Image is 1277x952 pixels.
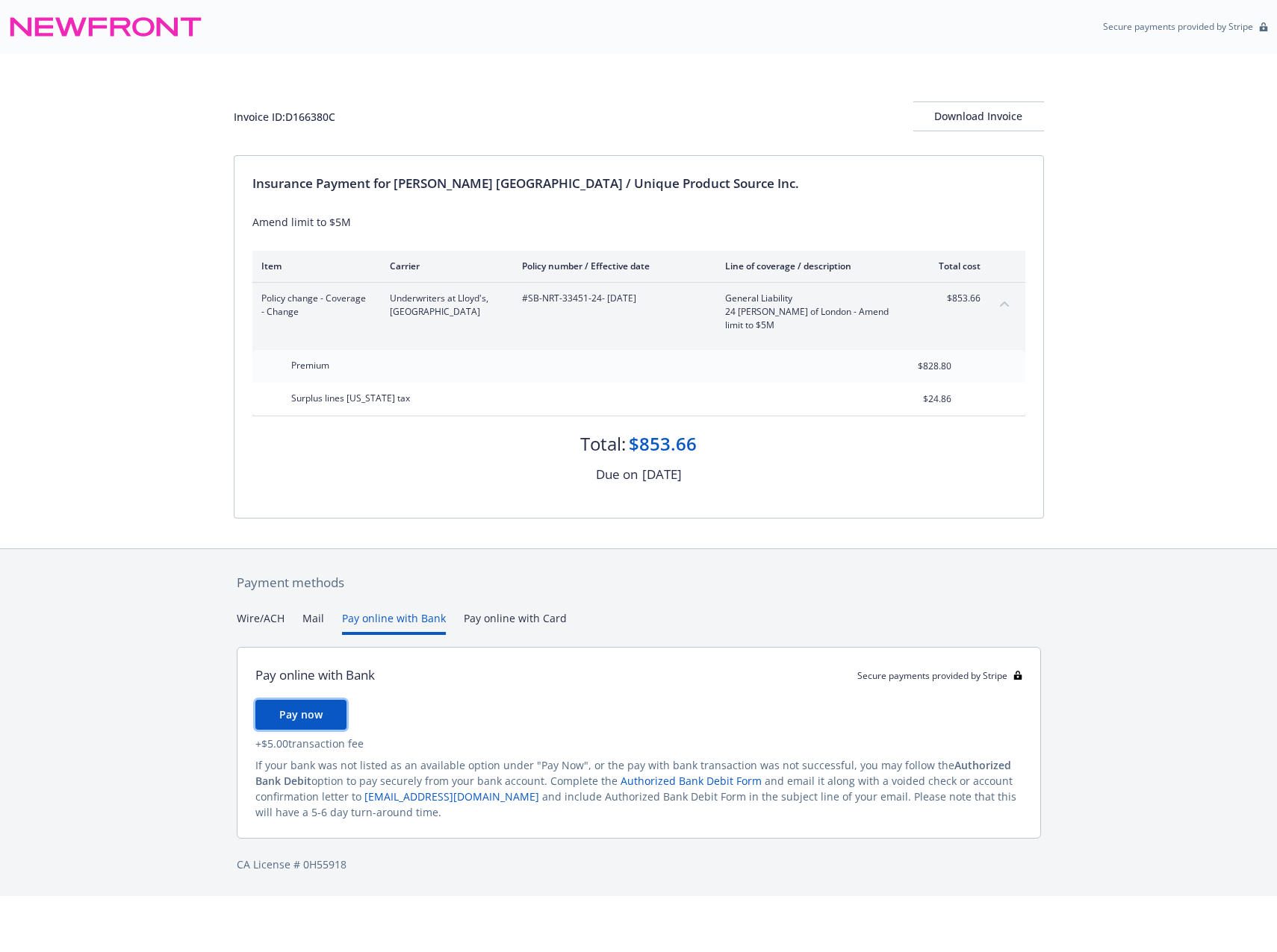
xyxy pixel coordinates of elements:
span: Authorized Bank Debit [255,758,1011,788]
button: Wire/ACH [237,610,285,635]
div: Amend limit to $5M [252,214,1025,230]
button: Pay now [255,700,347,730]
button: Download Invoice [913,101,1044,131]
div: Insurance Payment for [PERSON_NAME] [GEOGRAPHIC_DATA] / Unique Product Source Inc. [252,174,1025,193]
a: [EMAIL_ADDRESS][DOMAIN_NAME] [364,789,539,804]
span: Pay now [279,707,323,721]
div: Invoice ID: D166380C [234,109,335,125]
div: Total: [580,431,626,457]
span: Underwriters at Lloyd's, [GEOGRAPHIC_DATA] [390,292,498,319]
div: CA License # 0H55918 [237,857,1041,872]
a: Authorized Bank Debit Form [621,774,762,788]
div: Due on [596,465,638,484]
span: Premium [291,359,329,372]
p: Secure payments provided by Stripe [1103,20,1253,33]
span: Surplus lines [US_STATE] tax [291,392,410,404]
span: 24 [PERSON_NAME] of London - Amend limit to $5M [725,305,901,332]
div: Secure payments provided by Stripe [857,669,1022,682]
div: Line of coverage / description [725,260,901,272]
span: #SB-NRT-33451-24 - [DATE] [522,292,701,305]
button: collapse content [992,292,1016,316]
div: Total cost [925,260,981,272]
div: If your bank was not listed as an available option under "Pay Now", or the pay with bank transact... [255,757,1022,820]
div: Payment methods [237,573,1041,592]
button: Pay online with Card [464,610,567,635]
div: [DATE] [642,465,682,484]
div: Policy change - Coverage - ChangeUnderwriters at Lloyd's, [GEOGRAPHIC_DATA]#SB-NRT-33451-24- [DAT... [252,283,1025,341]
span: General Liability [725,292,901,305]
div: + $5.00 transaction fee [255,736,1022,751]
span: $853.66 [925,292,981,305]
div: $853.66 [629,431,697,457]
div: Carrier [390,260,498,272]
button: Mail [302,610,324,635]
span: Policy change - Coverage - Change [261,292,366,319]
input: 0.00 [863,388,960,410]
input: 0.00 [863,355,960,378]
div: Pay online with Bank [255,666,375,685]
div: Policy number / Effective date [522,260,701,272]
span: General Liability24 [PERSON_NAME] of London - Amend limit to $5M [725,292,901,332]
button: Pay online with Bank [342,610,446,635]
div: Download Invoice [913,102,1044,131]
div: Item [261,260,366,272]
